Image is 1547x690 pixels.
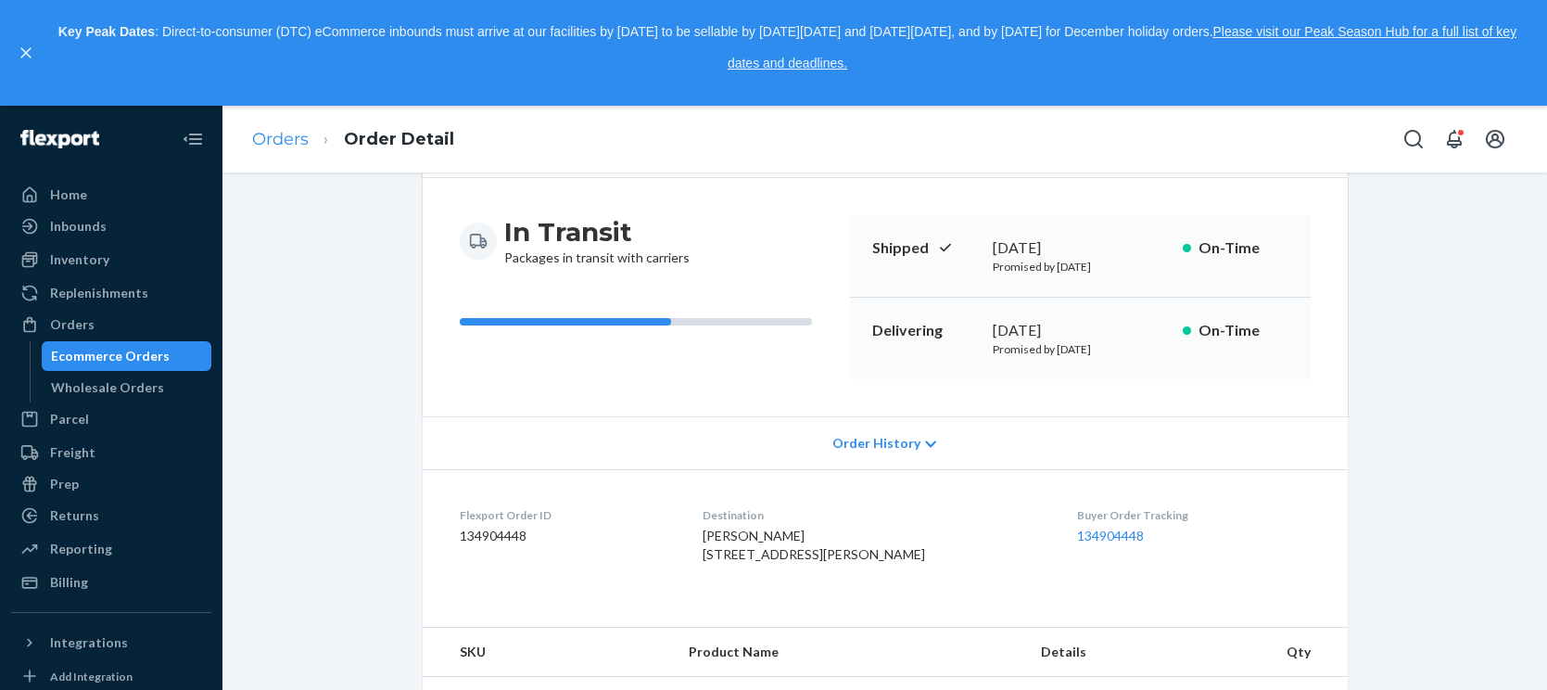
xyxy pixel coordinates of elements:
a: 134904448 [1077,528,1144,543]
a: Orders [11,310,211,339]
p: Promised by [DATE] [993,259,1168,275]
p: Shipped [872,237,978,259]
span: [PERSON_NAME] [STREET_ADDRESS][PERSON_NAME] [703,528,925,562]
p: Promised by [DATE] [993,341,1168,357]
p: : Direct-to-consumer (DTC) eCommerce inbounds must arrive at our facilities by [DATE] to be sella... [44,17,1530,79]
p: Delivering [872,320,978,341]
div: [DATE] [993,320,1168,341]
div: Home [50,185,87,204]
div: Inventory [50,250,109,269]
div: Inbounds [50,217,107,236]
button: Open notifications [1436,121,1473,158]
div: Prep [50,475,79,493]
button: Open Search Box [1395,121,1432,158]
div: Ecommerce Orders [51,347,170,365]
a: Returns [11,501,211,530]
dt: Buyer Order Tracking [1077,507,1311,523]
dt: Flexport Order ID [460,507,674,523]
div: Add Integration [50,669,133,684]
button: Close Navigation [174,121,211,158]
div: Freight [50,443,95,462]
a: Inventory [11,245,211,275]
div: Billing [50,573,88,592]
a: Order Detail [344,129,454,149]
div: [DATE] [993,237,1168,259]
a: Replenishments [11,278,211,308]
div: Packages in transit with carriers [504,215,690,267]
div: Returns [50,506,99,525]
button: close, [17,44,35,62]
a: Freight [11,438,211,467]
h3: In Transit [504,215,690,249]
a: Home [11,180,211,210]
p: On-Time [1198,320,1288,341]
a: Reporting [11,534,211,564]
img: Flexport logo [20,130,99,148]
button: Integrations [11,628,211,658]
div: Orders [50,315,95,334]
ol: breadcrumbs [237,112,469,167]
div: Wholesale Orders [51,378,164,397]
a: Parcel [11,404,211,434]
dd: 134904448 [460,527,674,545]
th: SKU [423,628,675,677]
a: Wholesale Orders [42,373,212,402]
strong: Key Peak Dates [58,24,155,39]
a: Prep [11,469,211,499]
p: On-Time [1198,237,1288,259]
a: Inbounds [11,211,211,241]
a: Ecommerce Orders [42,341,212,371]
div: Replenishments [50,284,148,302]
dt: Destination [703,507,1047,523]
div: Integrations [50,633,128,652]
div: Reporting [50,540,112,558]
a: Billing [11,568,211,597]
th: Product Name [674,628,1026,677]
div: Parcel [50,410,89,428]
a: Orders [252,129,309,149]
span: Order History [832,434,920,453]
th: Qty [1230,628,1348,677]
a: Add Integration [11,665,211,687]
a: Please visit our Peak Season Hub for a full list of key dates and deadlines. [728,24,1516,70]
button: Open account menu [1477,121,1514,158]
th: Details [1026,628,1230,677]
